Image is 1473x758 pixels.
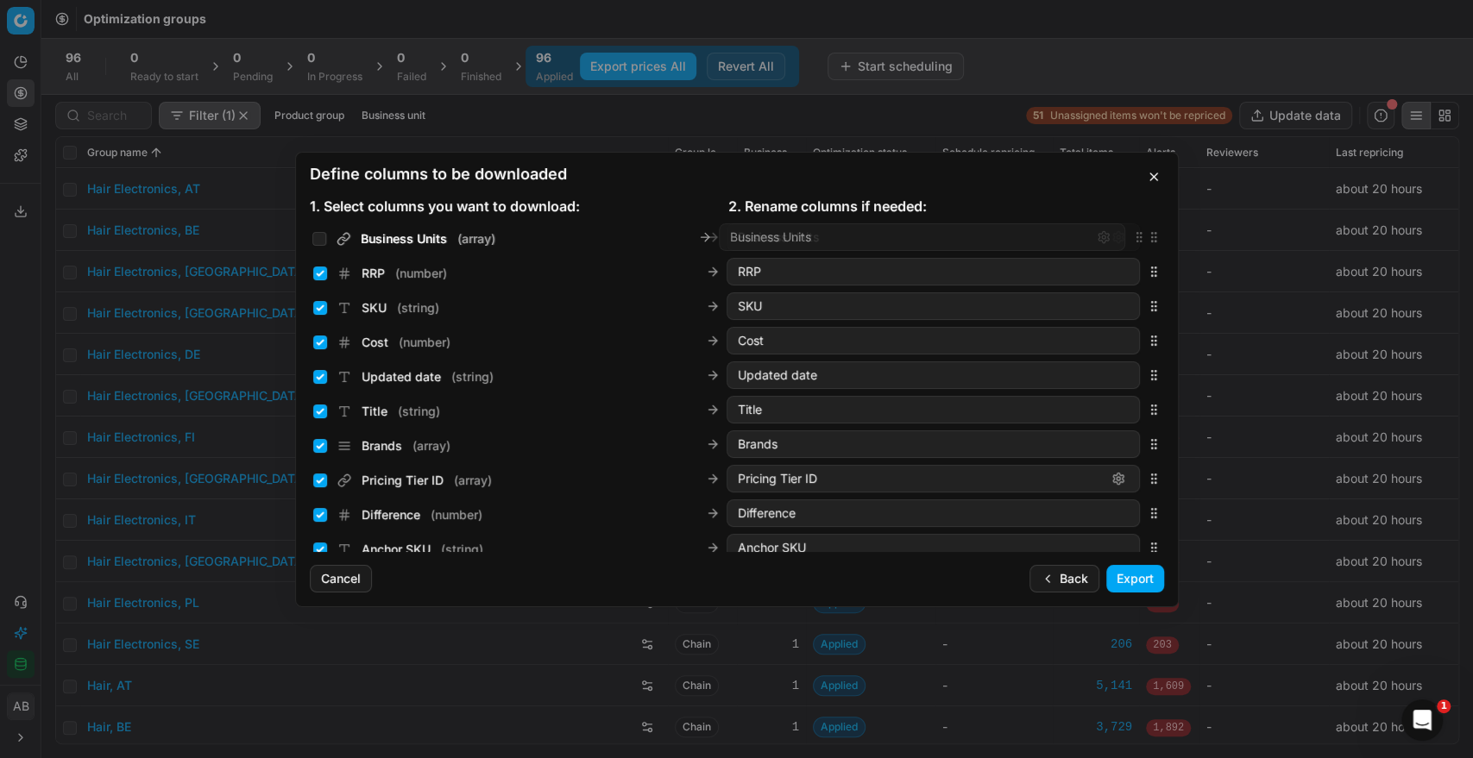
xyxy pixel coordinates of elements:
[728,196,1147,216] div: 2. Rename columns if needed:
[441,541,483,558] span: ( string )
[362,299,387,316] span: SKU
[458,230,496,247] span: ( array )
[1106,565,1164,592] button: Export
[362,541,431,558] span: Anchor SKU
[399,334,450,351] span: ( number )
[1029,565,1099,592] button: Back
[412,437,450,454] span: ( array )
[431,506,482,523] span: ( number )
[362,368,441,385] span: Updated date
[397,299,439,316] span: ( string )
[362,334,388,351] span: Cost
[451,368,494,385] span: ( string )
[362,506,420,523] span: Difference
[362,265,385,282] span: RRP
[362,230,448,247] span: Business Units
[362,472,444,489] span: Pricing Tier ID
[310,196,728,216] div: 1. Select columns you want to download:
[454,472,492,489] span: ( array )
[310,166,1164,182] h2: Define columns to be downloaded
[398,403,440,420] span: ( string )
[362,403,387,420] span: Title
[1437,699,1451,713] span: 1
[395,265,447,282] span: ( number )
[310,565,372,592] button: Cancel
[1401,699,1443,741] iframe: Intercom live chat
[362,437,402,454] span: Brands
